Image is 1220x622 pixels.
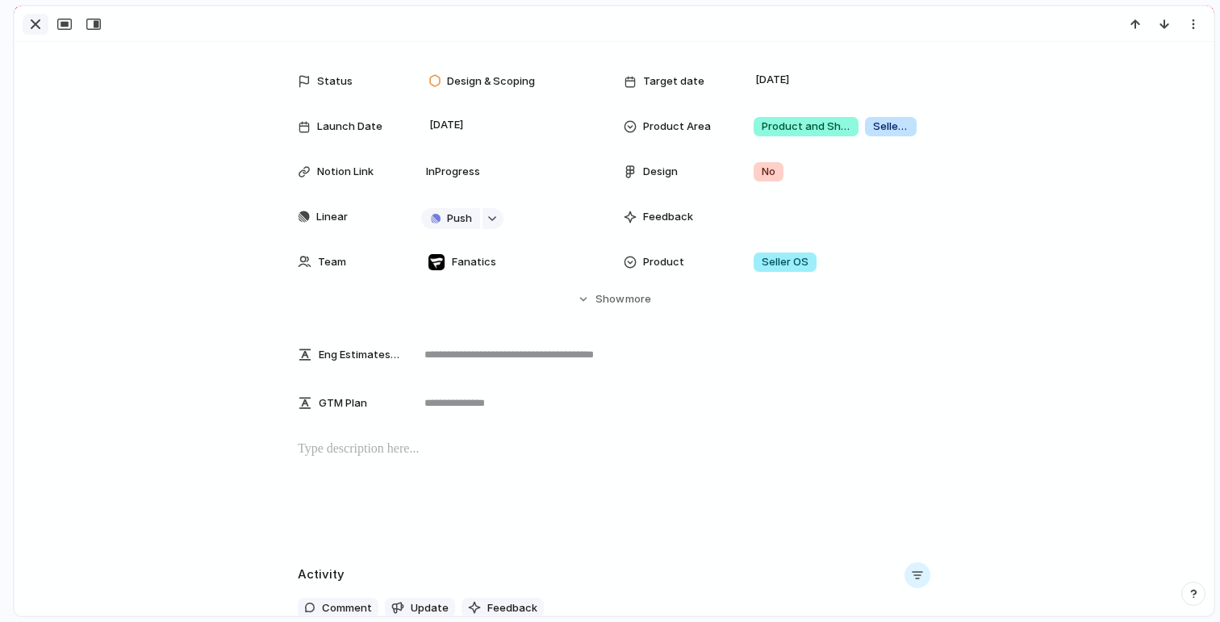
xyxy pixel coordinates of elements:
[595,291,625,307] span: Show
[487,600,537,616] span: Feedback
[643,254,684,270] span: Product
[625,291,651,307] span: more
[643,73,704,90] span: Target date
[421,208,480,229] button: Push
[322,600,372,616] span: Comment
[317,119,382,135] span: Launch Date
[762,119,850,135] span: Product and Show Discovery
[762,164,775,180] span: No
[462,598,544,619] button: Feedback
[298,598,378,619] button: Comment
[318,254,346,270] span: Team
[411,600,449,616] span: Update
[447,73,535,90] span: Design & Scoping
[420,164,487,180] span: In Progress
[425,115,468,135] span: [DATE]
[298,566,345,584] h2: Activity
[751,70,794,90] span: [DATE]
[447,211,472,227] span: Push
[319,395,367,411] span: GTM Plan
[452,254,496,270] span: Fanatics
[319,347,401,363] span: Eng Estimates (B/iOs/A/W) in Cycles
[385,598,455,619] button: Update
[298,285,930,314] button: Showmore
[762,254,808,270] span: Seller OS
[643,119,711,135] span: Product Area
[873,119,909,135] span: Seller Tools
[643,209,693,225] span: Feedback
[317,73,353,90] span: Status
[317,164,374,180] span: Notion Link
[643,164,678,180] span: Design
[316,209,348,225] span: Linear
